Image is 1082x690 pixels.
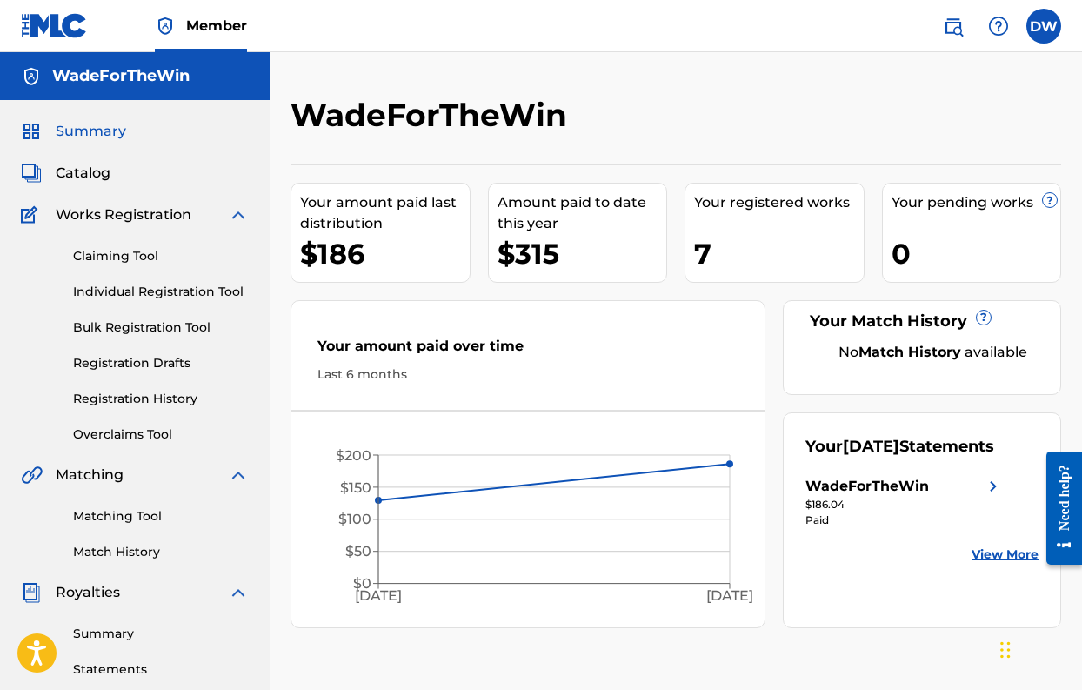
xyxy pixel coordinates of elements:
[981,9,1016,44] div: Help
[73,625,249,643] a: Summary
[21,465,43,486] img: Matching
[228,465,249,486] img: expand
[21,582,42,603] img: Royalties
[498,234,667,273] div: $315
[340,479,371,496] tspan: $150
[936,9,971,44] a: Public Search
[805,310,1039,333] div: Your Match History
[805,435,994,459] div: Your Statements
[186,16,247,36] span: Member
[21,13,88,38] img: MLC Logo
[892,192,1061,213] div: Your pending works
[336,447,371,464] tspan: $200
[73,247,249,265] a: Claiming Tool
[353,575,371,592] tspan: $0
[943,16,964,37] img: search
[805,512,1004,528] div: Paid
[21,121,42,142] img: Summary
[827,342,1039,363] div: No available
[983,476,1004,497] img: right chevron icon
[338,511,371,527] tspan: $100
[977,311,991,325] span: ?
[228,582,249,603] img: expand
[317,365,738,384] div: Last 6 months
[300,234,470,273] div: $186
[73,390,249,408] a: Registration History
[56,121,126,142] span: Summary
[56,582,120,603] span: Royalties
[858,344,961,360] strong: Match History
[1033,437,1082,580] iframe: Resource Center
[995,606,1082,690] iframe: Chat Widget
[706,587,753,604] tspan: [DATE]
[805,476,1004,528] a: WadeForTheWinright chevron icon$186.04Paid
[21,163,110,184] a: CatalogCatalog
[73,354,249,372] a: Registration Drafts
[1043,193,1057,207] span: ?
[228,204,249,225] img: expand
[52,66,190,86] h5: WadeForTheWin
[317,336,738,365] div: Your amount paid over time
[21,163,42,184] img: Catalog
[1026,9,1061,44] div: User Menu
[355,587,402,604] tspan: [DATE]
[73,543,249,561] a: Match History
[21,121,126,142] a: SummarySummary
[73,425,249,444] a: Overclaims Tool
[155,16,176,37] img: Top Rightsholder
[694,234,864,273] div: 7
[291,96,576,135] h2: WadeForTheWin
[345,543,371,559] tspan: $50
[73,283,249,301] a: Individual Registration Tool
[21,204,43,225] img: Works Registration
[498,192,667,234] div: Amount paid to date this year
[56,204,191,225] span: Works Registration
[73,660,249,679] a: Statements
[988,16,1009,37] img: help
[56,465,124,486] span: Matching
[56,163,110,184] span: Catalog
[972,546,1039,564] a: View More
[805,497,1004,512] div: $186.04
[73,318,249,337] a: Bulk Registration Tool
[21,66,42,87] img: Accounts
[1000,624,1011,676] div: Drag
[892,234,1061,273] div: 0
[843,437,899,456] span: [DATE]
[805,476,929,497] div: WadeForTheWin
[300,192,470,234] div: Your amount paid last distribution
[694,192,864,213] div: Your registered works
[73,507,249,526] a: Matching Tool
